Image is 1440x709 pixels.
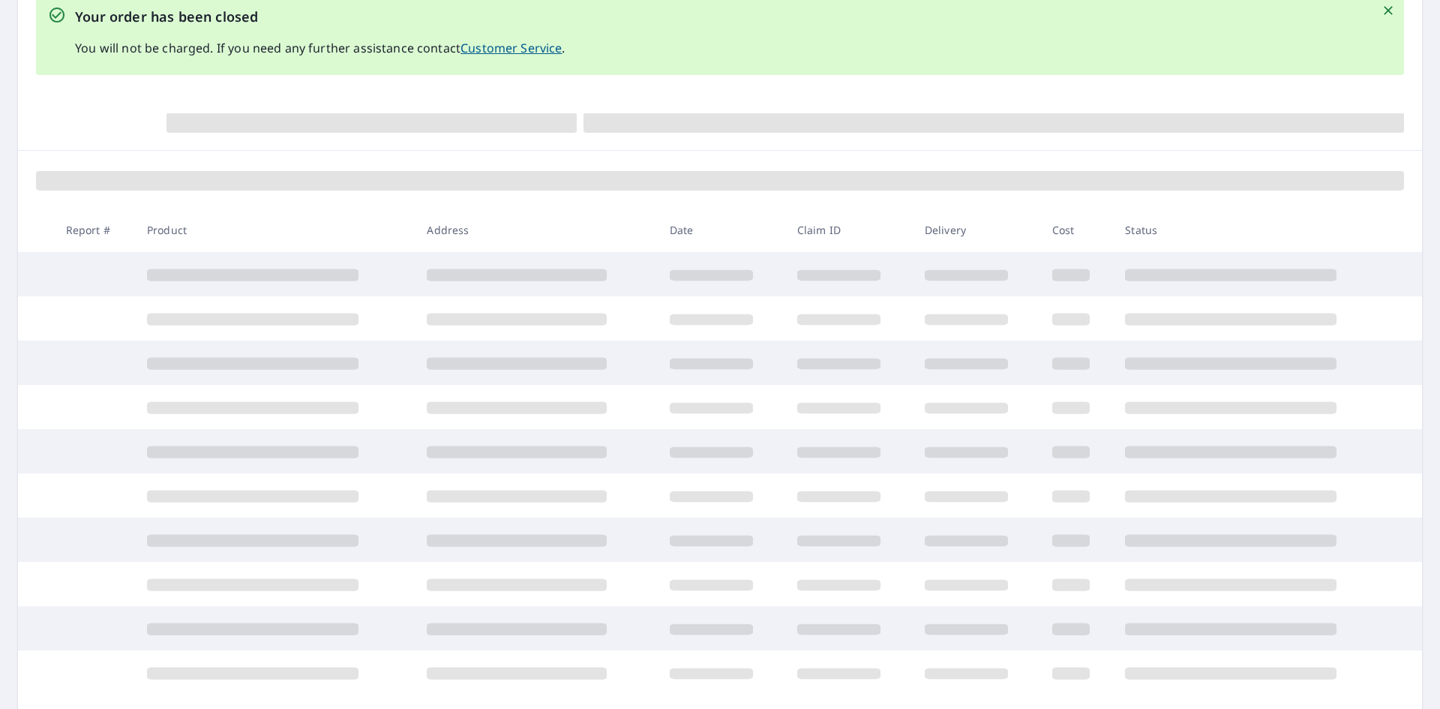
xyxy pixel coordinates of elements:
th: Claim ID [785,208,913,252]
p: Your order has been closed [75,7,565,27]
th: Cost [1040,208,1114,252]
a: Customer Service [460,40,562,56]
th: Status [1113,208,1393,252]
th: Report # [54,208,135,252]
p: You will not be charged. If you need any further assistance contact . [75,39,565,57]
th: Address [415,208,657,252]
th: Date [658,208,785,252]
th: Delivery [913,208,1040,252]
button: Close [1378,1,1398,20]
th: Product [135,208,415,252]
